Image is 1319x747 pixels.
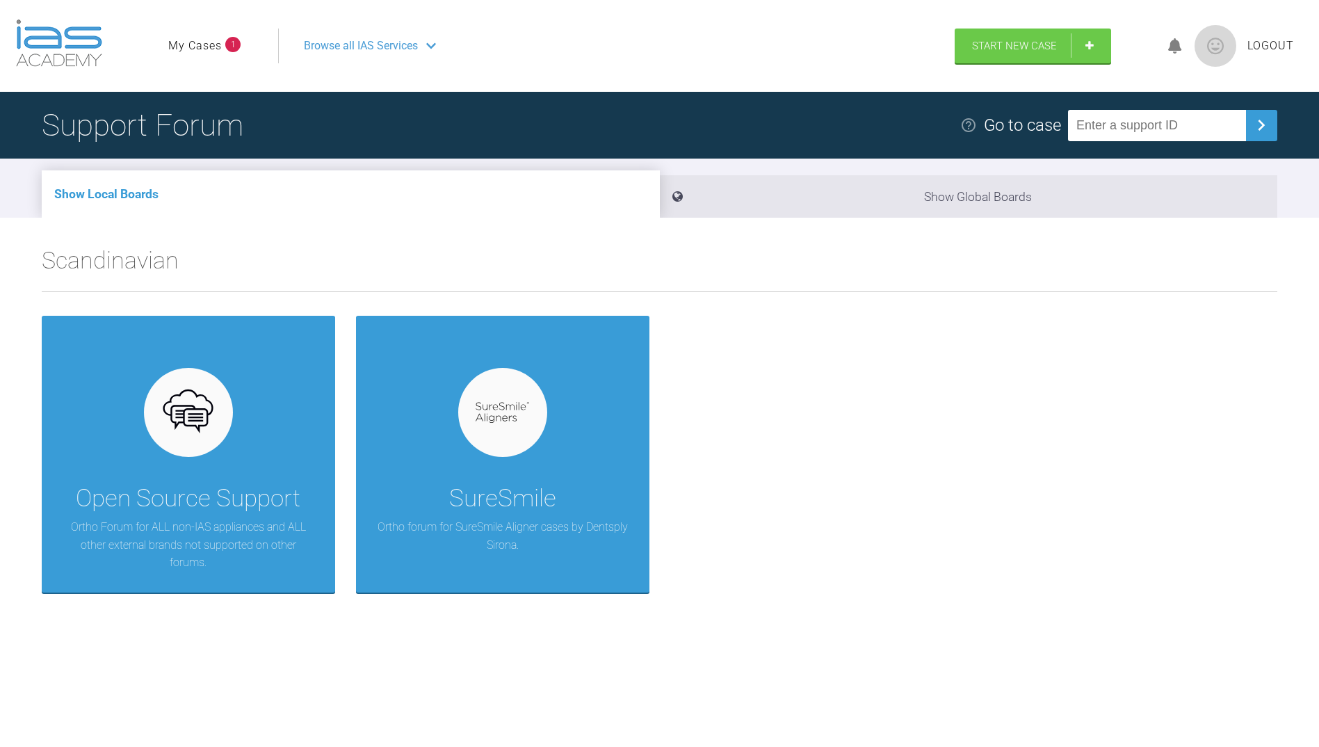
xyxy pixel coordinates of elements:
[161,386,215,440] img: opensource.6e495855.svg
[304,37,418,55] span: Browse all IAS Services
[1247,37,1294,55] a: Logout
[42,101,243,150] h1: Support Forum
[1250,114,1272,136] img: chevronRight.28bd32b0.svg
[16,19,102,67] img: logo-light.3e3ef733.png
[63,518,314,572] p: Ortho Forum for ALL non-IAS appliances and ALL other external brands not supported on other forums.
[42,241,1277,291] h2: Scandinavian
[42,316,335,593] a: Open Source SupportOrtho Forum for ALL non-IAS appliances and ALL other external brands not suppo...
[1195,25,1236,67] img: profile.png
[972,40,1057,52] span: Start New Case
[225,37,241,52] span: 1
[960,117,977,134] img: help.e70b9f3d.svg
[377,518,629,554] p: Ortho forum for SureSmile Aligner cases by Dentsply Sirona.
[168,37,222,55] a: My Cases
[42,170,660,218] li: Show Local Boards
[984,112,1061,138] div: Go to case
[955,29,1111,63] a: Start New Case
[356,316,649,593] a: SureSmileOrtho forum for SureSmile Aligner cases by Dentsply Sirona.
[1068,110,1246,141] input: Enter a support ID
[76,479,300,518] div: Open Source Support
[449,479,556,518] div: SureSmile
[660,175,1278,218] li: Show Global Boards
[476,402,529,424] img: suresmile.935bb804.svg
